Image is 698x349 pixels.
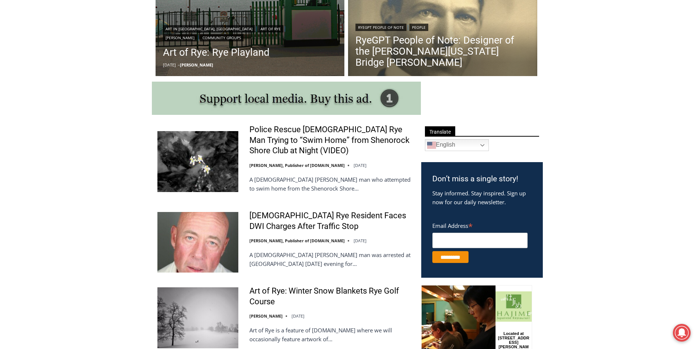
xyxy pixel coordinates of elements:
a: RyeGPT People of Note: Designer of the [PERSON_NAME][US_STATE] Bridge [PERSON_NAME] [355,35,530,68]
img: 56-Year-Old Rye Resident Faces DWI Charges After Traffic Stop [157,212,238,273]
a: Art of Rye [258,25,283,32]
img: support local media, buy this ad [152,82,421,115]
h4: Book [PERSON_NAME]'s Good Humor for Your Event [225,8,257,28]
a: Art of Rye: Winter Snow Blankets Rye Golf Course [249,286,412,307]
div: Available for Private Home, Business, Club or Other Events [48,10,183,24]
a: Art of Rye: Rye Playland [163,45,337,60]
a: [PERSON_NAME], Publisher of [DOMAIN_NAME] [249,238,345,243]
a: Book [PERSON_NAME]'s Good Humor for Your Event [219,2,267,34]
time: [DATE] [354,162,367,168]
span: Intern @ [DOMAIN_NAME] [193,73,343,90]
h3: Don’t miss a single story! [432,173,532,185]
p: Art of Rye is a feature of [DOMAIN_NAME] where we will occasionally feature artwork of… [249,326,412,343]
a: [PERSON_NAME] [163,34,197,41]
a: Community Groups [200,34,244,41]
a: Intern @ [DOMAIN_NAME] [178,72,358,92]
a: English [425,139,489,151]
span: Open Tues. - Sun. [PHONE_NUMBER] [2,76,72,104]
time: [DATE] [163,62,176,68]
div: | | | [163,24,337,41]
div: | [355,22,530,31]
a: [DEMOGRAPHIC_DATA] Rye Resident Faces DWI Charges After Traffic Stop [249,211,412,232]
div: "The first chef I interviewed talked about coming to [GEOGRAPHIC_DATA] from [GEOGRAPHIC_DATA] in ... [187,0,349,72]
a: RyeGPT People of Note [355,24,406,31]
a: [PERSON_NAME] [249,313,283,319]
img: Police Rescue 51 Year Old Rye Man Trying to “Swim Home” from Shenorock Shore Club at Night (VIDEO) [157,131,238,192]
time: [DATE] [354,238,367,243]
img: Art of Rye: Winter Snow Blankets Rye Golf Course [157,287,238,348]
img: en [427,141,436,150]
time: [DATE] [292,313,304,319]
span: – [178,62,180,68]
span: Translate [425,126,455,136]
a: Art in [GEOGRAPHIC_DATA], [GEOGRAPHIC_DATA] [163,25,255,32]
p: Stay informed. Stay inspired. Sign up now for our daily newsletter. [432,189,532,206]
label: Email Address [432,218,528,232]
a: People [409,24,428,31]
p: A [DEMOGRAPHIC_DATA] [PERSON_NAME] man was arrested at [GEOGRAPHIC_DATA] [DATE] evening for… [249,250,412,268]
a: Open Tues. - Sun. [PHONE_NUMBER] [0,74,74,92]
a: [PERSON_NAME] [180,62,213,68]
p: A [DEMOGRAPHIC_DATA] [PERSON_NAME] man who attempted to swim home from the Shenorock Shore… [249,175,412,193]
div: Located at [STREET_ADDRESS][PERSON_NAME] [76,46,109,88]
a: [PERSON_NAME], Publisher of [DOMAIN_NAME] [249,162,345,168]
a: Police Rescue [DEMOGRAPHIC_DATA] Rye Man Trying to “Swim Home” from Shenorock Shore Club at Night... [249,124,412,156]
